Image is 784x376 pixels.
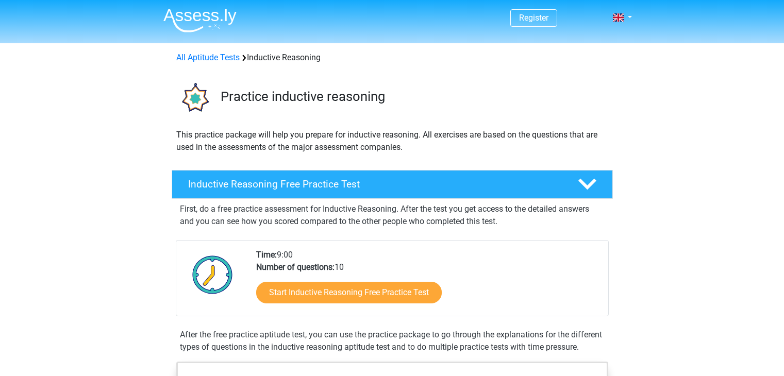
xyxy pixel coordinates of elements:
[172,52,612,64] div: Inductive Reasoning
[256,282,442,303] a: Start Inductive Reasoning Free Practice Test
[180,203,605,228] p: First, do a free practice assessment for Inductive Reasoning. After the test you get access to th...
[176,329,609,353] div: After the free practice aptitude test, you can use the practice package to go through the explana...
[256,262,335,272] b: Number of questions:
[248,249,608,316] div: 9:00 10
[519,13,548,23] a: Register
[221,89,605,105] h3: Practice inductive reasoning
[163,8,237,32] img: Assessly
[176,53,240,62] a: All Aptitude Tests
[187,249,239,300] img: Clock
[256,250,277,260] b: Time:
[172,76,216,120] img: inductive reasoning
[168,170,617,199] a: Inductive Reasoning Free Practice Test
[188,178,561,190] h4: Inductive Reasoning Free Practice Test
[176,129,608,153] p: This practice package will help you prepare for inductive reasoning. All exercises are based on t...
